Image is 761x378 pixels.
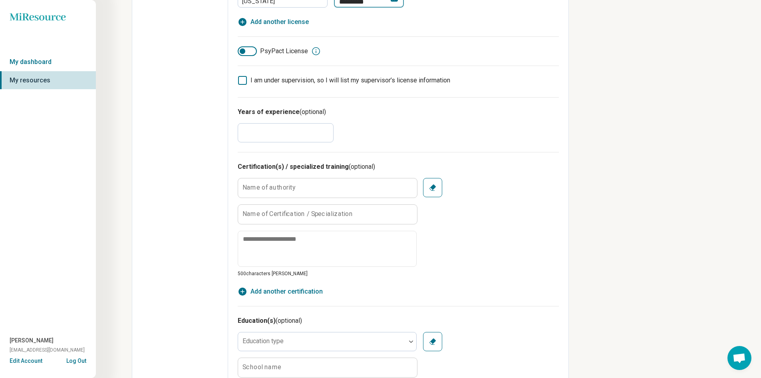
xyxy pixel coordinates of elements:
label: School name [242,364,282,370]
span: [EMAIL_ADDRESS][DOMAIN_NAME] [10,346,85,354]
button: Edit Account [10,357,42,365]
label: Name of authority [242,184,296,191]
p: 500 characters [PERSON_NAME] [238,270,417,277]
div: Open chat [727,346,751,370]
span: Add another license [250,17,309,27]
span: (optional) [349,163,375,170]
span: (optional) [276,317,302,324]
span: [PERSON_NAME] [10,336,54,345]
label: Name of Certification / Specialization [242,211,353,217]
h3: Education(s) [238,316,559,326]
h3: Years of experience [238,107,559,117]
span: (optional) [300,108,326,116]
label: Education type [242,337,284,345]
button: Log Out [66,357,86,363]
span: I am under supervision, so I will list my supervisor’s license information [250,76,450,84]
button: Add another license [238,17,309,27]
button: Add another certification [238,287,323,296]
label: PsyPact License [238,46,308,56]
h3: Certification(s) / specialized training [238,162,559,172]
span: Add another certification [250,287,323,296]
